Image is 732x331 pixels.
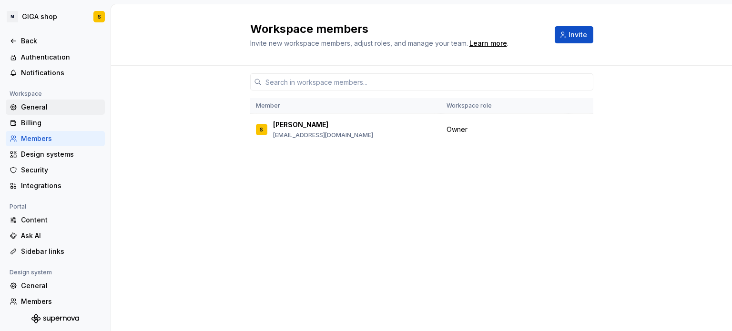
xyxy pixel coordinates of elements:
[6,201,30,212] div: Portal
[273,131,373,139] p: [EMAIL_ADDRESS][DOMAIN_NAME]
[21,68,101,78] div: Notifications
[21,150,101,159] div: Design systems
[6,88,46,100] div: Workspace
[6,212,105,228] a: Content
[6,278,105,293] a: General
[250,98,441,114] th: Member
[555,26,593,43] button: Invite
[7,11,18,22] div: M
[6,228,105,243] a: Ask AI
[21,102,101,112] div: General
[22,12,57,21] div: GIGA shop
[21,281,101,291] div: General
[6,294,105,309] a: Members
[98,13,101,20] div: S
[250,21,543,37] h2: Workspace members
[469,39,507,48] a: Learn more
[21,165,101,175] div: Security
[21,215,101,225] div: Content
[262,73,593,90] input: Search in workspace members...
[273,120,328,130] p: [PERSON_NAME]
[260,125,263,134] div: S
[250,39,468,47] span: Invite new workspace members, adjust roles, and manage your team.
[21,118,101,128] div: Billing
[441,98,569,114] th: Workspace role
[6,50,105,65] a: Authentication
[6,244,105,259] a: Sidebar links
[6,178,105,193] a: Integrations
[6,267,56,278] div: Design system
[31,314,79,323] svg: Supernova Logo
[2,6,109,27] button: MGIGA shopS
[6,131,105,146] a: Members
[21,36,101,46] div: Back
[21,297,101,306] div: Members
[6,33,105,49] a: Back
[21,231,101,241] div: Ask AI
[6,65,105,80] a: Notifications
[6,100,105,115] a: General
[21,52,101,62] div: Authentication
[21,181,101,191] div: Integrations
[6,115,105,130] a: Billing
[21,247,101,256] div: Sidebar links
[6,162,105,178] a: Security
[6,147,105,162] a: Design systems
[21,134,101,143] div: Members
[569,30,587,40] span: Invite
[468,40,508,47] span: .
[447,125,468,134] span: Owner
